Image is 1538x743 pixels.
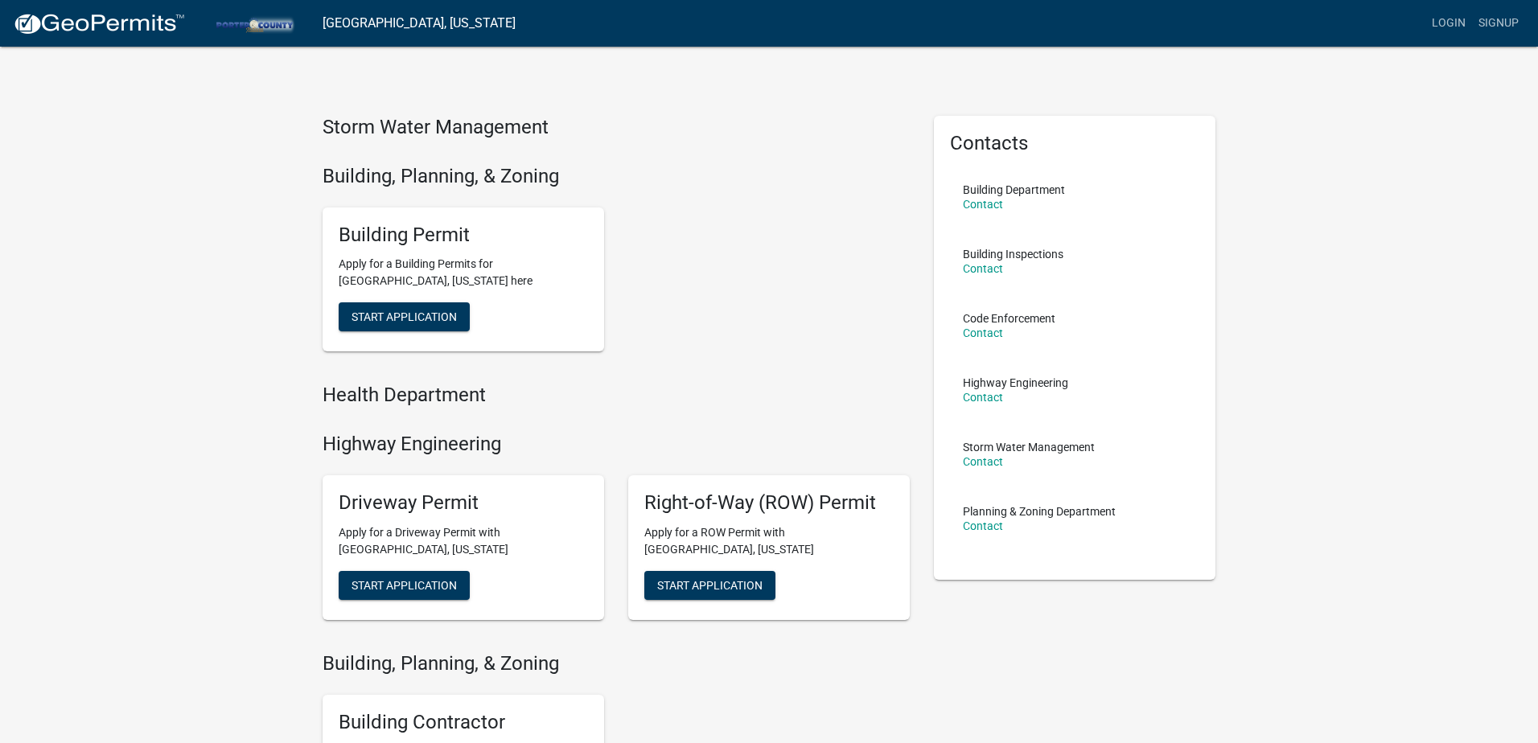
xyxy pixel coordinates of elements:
[644,524,894,558] p: Apply for a ROW Permit with [GEOGRAPHIC_DATA], [US_STATE]
[339,571,470,600] button: Start Application
[339,524,588,558] p: Apply for a Driveway Permit with [GEOGRAPHIC_DATA], [US_STATE]
[950,132,1199,155] h5: Contacts
[1472,8,1525,39] a: Signup
[352,578,457,591] span: Start Application
[323,384,910,407] h4: Health Department
[963,248,1063,260] p: Building Inspections
[339,491,588,515] h5: Driveway Permit
[323,652,910,675] h4: Building, Planning, & Zoning
[963,441,1095,453] p: Storm Water Management
[963,391,1003,404] a: Contact
[339,224,588,247] h5: Building Permit
[963,455,1003,468] a: Contact
[198,12,310,34] img: Porter County, Indiana
[339,711,588,734] h5: Building Contractor
[339,256,588,289] p: Apply for a Building Permits for [GEOGRAPHIC_DATA], [US_STATE] here
[963,313,1055,324] p: Code Enforcement
[1425,8,1472,39] a: Login
[323,165,910,188] h4: Building, Planning, & Zoning
[963,326,1003,339] a: Contact
[963,519,1003,532] a: Contact
[323,10,516,37] a: [GEOGRAPHIC_DATA], [US_STATE]
[963,198,1003,211] a: Contact
[339,302,470,331] button: Start Application
[963,184,1065,195] p: Building Department
[323,116,910,139] h4: Storm Water Management
[657,578,763,591] span: Start Application
[963,262,1003,275] a: Contact
[644,571,775,600] button: Start Application
[963,377,1068,388] p: Highway Engineering
[963,506,1116,517] p: Planning & Zoning Department
[644,491,894,515] h5: Right-of-Way (ROW) Permit
[352,310,457,323] span: Start Application
[323,433,910,456] h4: Highway Engineering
